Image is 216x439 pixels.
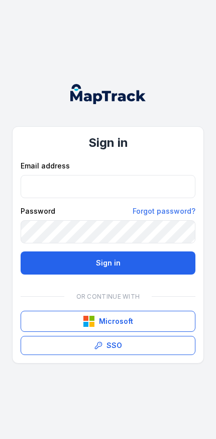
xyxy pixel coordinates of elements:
[21,206,55,216] label: Password
[133,206,195,216] a: Forgot password?
[21,251,195,275] button: Sign in
[21,135,195,151] h1: Sign in
[62,84,154,104] nav: Global
[21,336,195,355] a: SSO
[21,311,195,332] button: Microsoft
[21,161,70,171] label: Email address
[21,287,195,307] div: Or continue with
